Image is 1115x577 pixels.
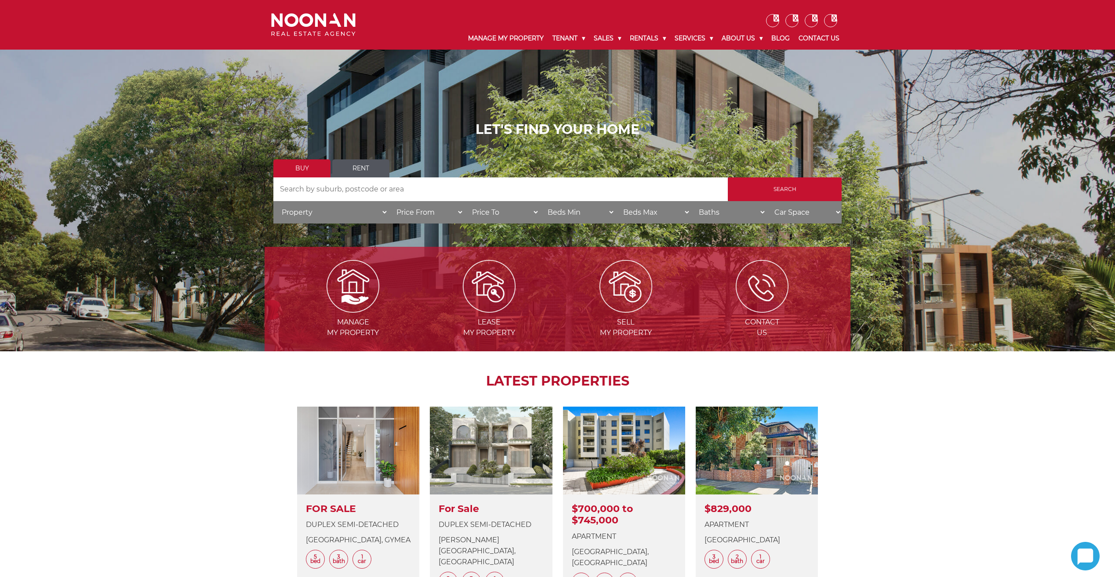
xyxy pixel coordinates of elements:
a: Leasemy Property [422,281,556,337]
a: Managemy Property [286,281,420,337]
img: Manage my Property [327,260,379,313]
h2: LATEST PROPERTIES [287,373,828,389]
span: Lease my Property [422,317,556,338]
a: Rent [332,159,389,177]
a: Rentals [625,27,670,50]
img: ICONS [736,260,788,313]
a: Buy [273,159,331,177]
a: ContactUs [695,281,829,337]
a: Sales [589,27,625,50]
a: Services [670,27,717,50]
img: Lease my property [463,260,516,313]
a: Sellmy Property [559,281,693,337]
span: Sell my Property [559,317,693,338]
a: About Us [717,27,767,50]
span: Contact Us [695,317,829,338]
h1: LET'S FIND YOUR HOME [273,122,842,137]
input: Search by suburb, postcode or area [273,177,728,201]
img: Noonan Real Estate Agency [271,13,356,36]
img: Sell my property [599,260,652,313]
input: Search [728,177,842,201]
a: Blog [767,27,794,50]
a: Manage My Property [464,27,548,50]
span: Manage my Property [286,317,420,338]
a: Tenant [548,27,589,50]
a: Contact Us [794,27,844,50]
